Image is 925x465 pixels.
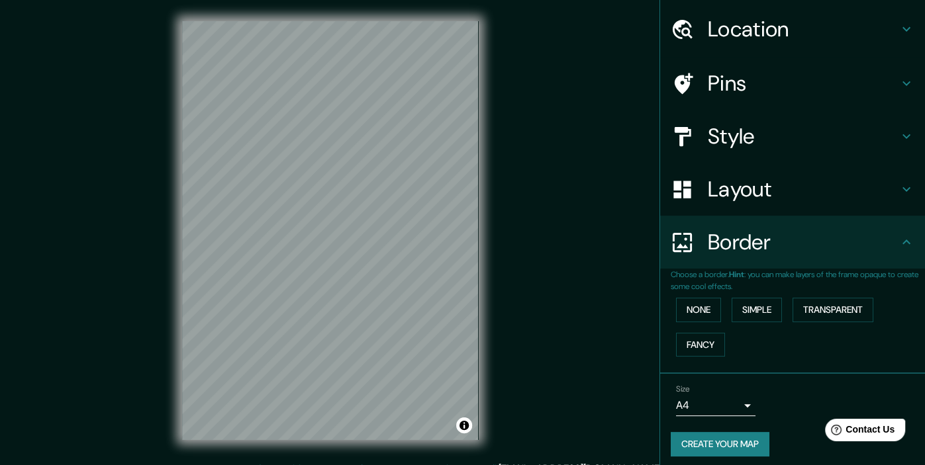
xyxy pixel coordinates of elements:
[708,70,899,97] h4: Pins
[671,432,769,456] button: Create your map
[676,298,721,322] button: None
[182,21,479,440] canvas: Map
[708,176,899,202] h4: Layout
[660,110,925,163] div: Style
[708,16,899,42] h4: Location
[708,123,899,149] h4: Style
[456,417,472,433] button: Toggle attribution
[676,384,690,395] label: Size
[729,269,744,280] b: Hint
[793,298,873,322] button: Transparent
[732,298,782,322] button: Simple
[660,3,925,56] div: Location
[660,57,925,110] div: Pins
[660,216,925,269] div: Border
[671,269,925,292] p: Choose a border. : you can make layers of the frame opaque to create some cool effects.
[676,333,725,357] button: Fancy
[807,413,910,450] iframe: Help widget launcher
[708,229,899,255] h4: Border
[676,395,755,416] div: A4
[660,163,925,216] div: Layout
